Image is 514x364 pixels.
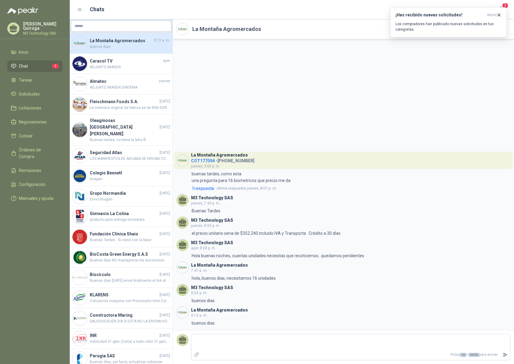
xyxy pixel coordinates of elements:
[7,179,62,190] a: Configuración
[460,353,466,357] span: Ctrl
[177,23,188,35] img: Company Logo
[70,207,173,227] a: Company LogoGimnasio La Colina[DATE]producto para entrega inmediata
[192,207,220,214] p: Buenas Tardes
[70,74,173,94] a: Company LogoAlmatecjuevesADJUNTO IMAGEN DIADEMA
[70,329,173,349] a: Company LogoINR[DATE]Velocidad 31 ppm (Carta) a todo color 31 ppm, panel de control de operación ...
[72,56,87,71] img: Company Logo
[191,158,215,163] span: COT177094
[192,230,341,237] p: el precio unitario seria de $352.240 incluido IVA y Transporte. Crédito a 30 días
[191,224,220,228] span: jueves, 8:03 p. m.
[72,250,87,265] img: Company Logo
[70,33,173,54] a: Company LogoLa Montaña Agromercados9:13 a. m.buenos dias
[72,209,87,224] img: Company Logo
[487,12,497,18] span: ahora
[72,189,87,204] img: Company Logo
[70,288,173,308] a: Company LogoKLARENS[DATE]Cotizamos maquina con Procesador Intel Core i7 serie Think Book garantia...
[52,64,59,69] span: 1
[177,262,188,273] img: Company Logo
[160,150,170,156] span: [DATE]
[72,36,87,51] img: Company Logo
[160,211,170,217] span: [DATE]
[90,190,158,197] h4: Grupo Normandía
[154,38,170,43] span: 9:13 a. m.
[70,166,173,186] a: Company LogoColegio Bennett[DATE]Imagen
[191,153,248,157] h3: La Montaña Agromercados
[90,37,153,44] h4: La Montaña Agromercados
[72,291,87,305] img: Company Logo
[70,227,173,247] a: Company LogoFundación Clínica Shaio[DATE]Buenas Tardes : Si viene con la base
[7,116,62,128] a: Negociaciones
[19,49,29,56] span: Inicio
[217,185,246,191] span: Ultima respuesta
[192,185,214,192] span: 1 respuesta
[191,157,254,163] h4: - [PHONE_NUMBER]
[7,130,62,142] a: Cotizar
[72,97,87,112] img: Company Logo
[70,146,173,166] a: Company LogoSeguridad Atlas[DATE]LOS MANIFIESTOS DE ADUANA SE ENVIAN CON LAS DIADEMAS (SE ENVIAN ...
[177,155,188,166] img: Company Logo
[90,137,170,143] span: Buenas tardes, no tiene la letra Ñ
[19,133,33,139] span: Cotizar
[90,231,158,237] h4: Fundación Clínica Shaio
[160,312,170,318] span: [DATE]
[90,332,158,339] h4: INR
[7,46,62,58] a: Inicio
[7,102,62,114] a: Licitaciones
[192,25,261,33] h2: La Montaña Agromercados
[191,201,220,205] span: jueves, 7:43 p. m.
[90,98,158,105] h4: Fleischmann Foods S.A.
[90,251,158,258] h4: BioCosta Green Energy S.A.S
[160,190,170,196] span: [DATE]
[90,64,170,70] span: ADJUNTO IMAGEN
[160,333,170,339] span: [DATE]
[7,88,62,100] a: Solicitudes
[160,272,170,278] span: [DATE]
[191,268,207,273] span: 7:41 a. m.
[191,264,248,267] h3: La Montaña Agromercados
[90,170,158,176] h4: Colegio Bennett
[90,176,170,182] span: Imagen
[7,74,62,86] a: Tareas
[192,170,291,184] p: buenas tardes, como esta una pregunta para 16 biometricos que precio me da
[90,149,158,156] h4: Seguridad Atlas
[90,237,170,243] span: Buenas Tardes : Si viene con la base
[72,311,87,325] img: Company Logo
[160,231,170,237] span: [DATE]
[191,286,233,289] h3: M3 Technology SAS
[72,230,87,244] img: Company Logo
[90,298,170,304] span: Cotizamos maquina con Procesador Intel Core i7 serie Think Book garantia un Año Cotizamos maquina...
[191,164,220,168] span: jueves, 3:00 p. m.
[190,185,510,192] a: 1respuestaUltima respuestajueves, 8:01 p. m.
[469,353,479,357] span: ENTER
[19,195,53,202] span: Manuales y ayuda
[90,271,158,278] h4: Biocirculo
[19,181,45,188] span: Configuración
[90,292,158,298] h4: KLARENS
[7,193,62,204] a: Manuales y ayuda
[70,247,173,268] a: Company LogoBioCosta Green Energy S.A.S[DATE]Buenos dias NO manejamos los accesorios . Todos nues...
[90,258,170,263] span: Buenos dias NO manejamos los accesorios . Todos nuestros productos te llegan con el MANIFIESTO DE...
[7,144,62,162] a: Órdenes de Compra
[177,307,188,318] img: Company Logo
[90,105,170,111] span: La memoria original de fabrica es de 8GB DDR4, se sugiere instalar un SIM adicional de 8GB DDR4 e...
[90,197,170,202] span: Envio Imagen
[70,186,173,207] a: Company LogoGrupo Normandía[DATE]Envio Imagen
[191,313,207,318] span: 9:13 a. m.
[70,115,173,146] a: Company LogoOleaginosas [GEOGRAPHIC_DATA][PERSON_NAME][DATE]Buenas tardes, no tiene la letra Ñ
[191,291,207,295] span: 8:53 a. m.
[496,4,507,15] button: 3
[191,241,233,244] h3: M3 Technology SAS
[90,117,158,137] h4: Oleaginosas [GEOGRAPHIC_DATA][PERSON_NAME]
[395,12,485,18] h3: ¡Has recibido nuevas solicitudes!
[70,268,173,288] a: Company LogoBiocirculo[DATE]Buenos dias [DATE] envié finalmente el link al correo y tambien lo en...
[160,353,170,359] span: [DATE]
[19,63,28,69] span: Chat
[19,147,57,160] span: Órdenes de Compra
[500,349,510,360] button: Enviar
[19,105,41,111] span: Licitaciones
[7,165,62,176] a: Remisiones
[90,58,162,64] h4: Caracol TV
[72,148,87,163] img: Company Logo
[72,169,87,183] img: Company Logo
[23,32,62,35] p: M3 Technology SAS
